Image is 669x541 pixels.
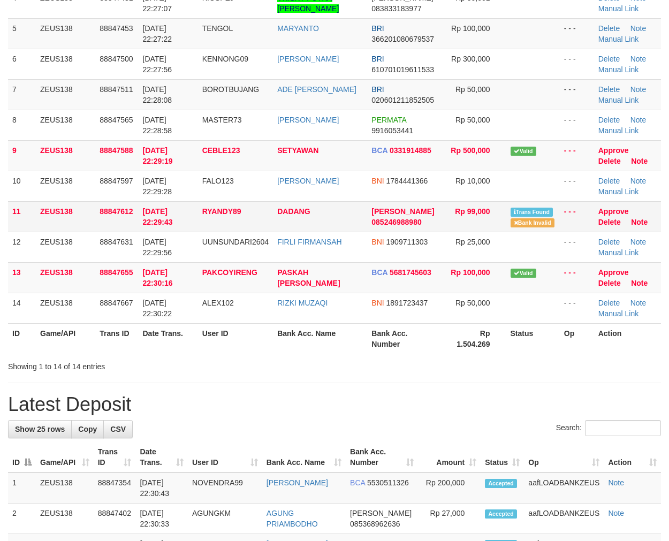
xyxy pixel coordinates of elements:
th: Amount: activate to sort column ascending [418,442,481,473]
th: Trans ID [95,323,138,354]
a: Note [631,279,648,287]
th: Op: activate to sort column ascending [524,442,604,473]
span: Copy 5681745603 to clipboard [390,268,431,277]
span: [PERSON_NAME] [371,207,434,216]
span: BCA [350,478,365,487]
span: Rp 10,000 [455,177,490,185]
td: ZEUS138 [36,79,95,110]
th: Date Trans.: activate to sort column ascending [135,442,188,473]
span: Show 25 rows [15,425,65,433]
span: BNI [371,238,384,246]
span: 88847597 [100,177,133,185]
a: Note [630,238,647,246]
td: - - - [560,110,594,140]
span: PERMATA [371,116,406,124]
td: 9 [8,140,36,171]
th: Game/API [36,323,95,354]
span: [DATE] 22:30:22 [143,299,172,318]
th: Bank Acc. Name: activate to sort column ascending [262,442,346,473]
a: Delete [598,299,620,307]
td: 14 [8,293,36,323]
a: Delete [598,116,620,124]
a: SETYAWAN [277,146,318,155]
th: Trans ID: activate to sort column ascending [94,442,136,473]
td: 7 [8,79,36,110]
a: Approve [598,268,629,277]
span: UUNSUNDARI2604 [202,238,269,246]
span: PAKCOYIRENG [202,268,257,277]
span: MASTER73 [202,116,242,124]
span: 88847453 [100,24,133,33]
span: FALO123 [202,177,234,185]
span: Rp 500,000 [451,146,490,155]
th: Action [594,323,661,354]
a: Note [630,55,647,63]
span: Copy 9916053441 to clipboard [371,126,413,135]
td: 11 [8,201,36,232]
span: Bank is not match [511,218,554,227]
a: Manual Link [598,65,639,74]
span: Copy 085246988980 to clipboard [371,218,421,226]
span: BRI [371,55,384,63]
th: Date Trans. [139,323,198,354]
a: Note [630,116,647,124]
th: Rp 1.504.269 [442,323,506,354]
td: ZEUS138 [36,262,95,293]
span: Valid transaction [511,269,536,278]
span: [DATE] 22:29:19 [143,146,173,165]
th: Status: activate to sort column ascending [481,442,524,473]
input: Search: [585,420,661,436]
td: ZEUS138 [36,140,95,171]
td: [DATE] 22:30:33 [135,504,188,534]
span: 88847511 [100,85,133,94]
td: - - - [560,293,594,323]
td: ZEUS138 [36,110,95,140]
th: Bank Acc. Number: activate to sort column ascending [346,442,418,473]
td: 2 [8,504,36,534]
a: Delete [598,55,620,63]
a: ADE [PERSON_NAME] [277,85,356,94]
a: Note [608,509,624,517]
a: Note [631,157,648,165]
a: Note [630,299,647,307]
a: Approve [598,207,629,216]
a: Manual Link [598,248,639,257]
span: ALEX102 [202,299,234,307]
span: [DATE] 22:29:28 [143,177,172,196]
a: Approve [598,146,629,155]
td: ZEUS138 [36,18,95,49]
span: TENGOL [202,24,233,33]
span: 88847588 [100,146,133,155]
span: Rp 50,000 [455,85,490,94]
span: Accepted [485,479,517,488]
span: RYANDY89 [202,207,241,216]
td: aafLOADBANKZEUS [524,504,604,534]
a: Note [630,85,647,94]
span: Copy 1891723437 to clipboard [386,299,428,307]
a: MARYANTO [277,24,319,33]
td: ZEUS138 [36,232,95,262]
td: ZEUS138 [36,49,95,79]
div: Showing 1 to 14 of 14 entries [8,357,271,372]
th: Bank Acc. Name [273,323,367,354]
td: [DATE] 22:30:43 [135,473,188,504]
span: Rp 300,000 [451,55,490,63]
a: Note [631,218,648,226]
span: 88847631 [100,238,133,246]
td: - - - [560,232,594,262]
span: BNI [371,299,384,307]
span: 88847655 [100,268,133,277]
span: 88847565 [100,116,133,124]
th: Game/API: activate to sort column ascending [36,442,94,473]
td: aafLOADBANKZEUS [524,473,604,504]
span: Copy 0331914885 to clipboard [390,146,431,155]
span: Copy 1909711303 to clipboard [386,238,428,246]
td: - - - [560,262,594,293]
span: Copy 083833183977 to clipboard [371,4,421,13]
td: - - - [560,201,594,232]
span: [DATE] 22:28:58 [143,116,172,135]
td: 1 [8,473,36,504]
a: Manual Link [598,309,639,318]
span: Accepted [485,509,517,519]
span: 88847667 [100,299,133,307]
